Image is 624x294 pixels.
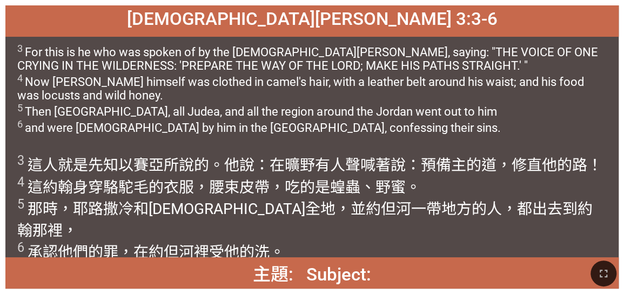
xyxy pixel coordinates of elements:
wg2414: 和 [17,200,593,261]
wg3004: ：在 [17,156,602,261]
wg2532: 約但河 [17,200,593,261]
wg2223: ，吃的 [17,178,593,262]
wg4160: 直 [17,156,602,261]
wg3956: ，並 [17,200,593,261]
sup: 6 [17,118,23,130]
wg1722: 曠野 [17,156,602,261]
wg994: 說：預備 [17,156,602,261]
wg1843: 他們的 [58,243,285,261]
wg2048: 有人聲 [17,156,602,261]
wg3778: 人就是 [17,156,602,261]
wg3598: ，修 [17,156,602,261]
wg2117: 他的 [17,156,602,261]
wg1193: 帶 [17,178,593,262]
wg5259: 他的 [224,243,285,261]
wg4483: 的。他說 [17,156,602,261]
sup: 5 [17,197,24,212]
wg5456: 喊著 [17,156,602,261]
sup: 5 [17,102,23,113]
sup: 6 [17,240,24,255]
wg1742: ，腰 [17,178,593,262]
span: [DEMOGRAPHIC_DATA][PERSON_NAME] 3:3-6 [127,8,498,29]
wg266: ，在約但河 [118,243,285,261]
wg2574: 毛 [17,178,593,262]
wg907: 。 [270,243,285,261]
wg846: 罪 [103,243,285,261]
wg5147: ！ 這 [17,156,602,261]
wg2446: 裡 [194,243,285,261]
wg1722: 受 [209,243,285,261]
wg3956: ，都出去 [17,200,593,261]
span: For this is he who was spoken of by the [DEMOGRAPHIC_DATA][PERSON_NAME], saying: "THE VOICE OF ON... [17,43,607,135]
wg4396: 以賽亞 [17,156,602,261]
wg2076: 先知 [17,156,602,261]
wg5119: ，耶路撒冷 [17,200,593,261]
wg4066: 的人 [17,200,593,261]
wg2446: 一帶地方 [17,200,593,261]
wg1607: 到 [17,200,593,261]
wg5259: 說 [17,156,602,261]
wg2359: 的 [17,178,593,262]
wg4314: 約翰那裡， 承認 [17,200,593,261]
wg2532: [DEMOGRAPHIC_DATA] [17,200,593,261]
sup: 3 [17,43,23,54]
wg575: 衣服 [17,178,593,262]
wg2449: 全地 [17,200,593,261]
wg4012: 皮 [17,178,593,262]
sup: 4 [17,175,24,190]
wg2268: 所 [17,156,602,261]
wg2192: 駱駝 [17,178,593,262]
span: 這 [17,153,607,262]
sup: 3 [17,153,24,168]
wg2090: 主的 [17,156,602,261]
wg846: 路 [17,156,602,261]
wg2962: 道 [17,156,602,261]
sup: 4 [17,72,23,84]
wg2491: 身穿 [17,178,593,262]
wg3751: 束 [17,178,593,262]
wg846: 洗 [254,243,285,261]
wg846: 約翰 [17,178,593,262]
